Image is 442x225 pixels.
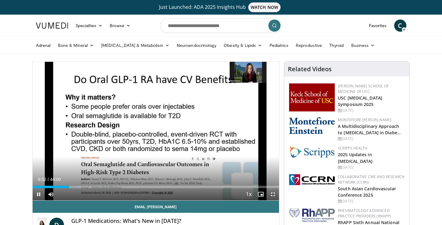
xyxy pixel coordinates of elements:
a: Browse [106,19,134,32]
img: 7b941f1f-d101-407a-8bfa-07bd47db01ba.png.150x105_q85_autocrop_double_scale_upscale_version-0.2.jpg [289,83,335,111]
a: [MEDICAL_DATA] & Metabolism [97,39,173,51]
a: C [394,19,406,32]
span: WATCH NOW [248,2,281,12]
input: Search topics, interventions [160,18,282,33]
a: USC [MEDICAL_DATA] Symposium 2025 [338,95,382,107]
a: Adrenal [32,39,55,51]
div: [DATE] [338,136,405,142]
button: Playback Rate [242,188,255,200]
a: Neuroendocrinology [173,39,220,51]
button: Pause [33,188,45,200]
a: Obesity & Lipids [220,39,266,51]
img: b0142b4c-93a1-4b58-8f91-5265c282693c.png.150x105_q85_autocrop_double_scale_upscale_version-0.2.png [289,117,335,134]
a: Reproductive [292,39,326,51]
a: Bone & Mineral [54,39,97,51]
button: Fullscreen [267,188,279,200]
a: Pediatrics [266,39,292,51]
h4: Related Videos [288,65,332,73]
div: [DATE] [338,108,405,113]
a: Email [PERSON_NAME] [33,201,279,213]
video-js: Video Player [33,62,279,201]
img: a04ee3ba-8487-4636-b0fb-5e8d268f3737.png.150x105_q85_autocrop_double_scale_upscale_version-0.2.png [289,174,335,185]
a: Rheumatology Advanced Practice Providers (RhAPP) [338,208,391,219]
span: 6:32 [38,177,46,182]
a: 2025 Updates in [MEDICAL_DATA] [338,152,373,164]
a: Favorites [365,19,391,32]
a: Montefiore [PERSON_NAME] [338,117,391,122]
a: Specialties [72,19,106,32]
div: [DATE] [338,199,405,204]
span: / [48,177,49,182]
a: A Multidisciplinary Approach to [MEDICAL_DATA] in Diabe… [338,123,401,135]
a: [PERSON_NAME] School of Medicine of USC [338,83,389,94]
span: 44:00 [50,177,61,182]
img: c9f2b0b7-b02a-4276-a72a-b0cbb4230bc1.jpg.150x105_q85_autocrop_double_scale_upscale_version-0.2.jpg [289,146,335,158]
a: Business [348,39,379,51]
button: Enable picture-in-picture mode [255,188,267,200]
button: Mute [45,188,57,200]
h4: GLP-1 Medications: What's New in [DATE]? [71,218,274,224]
div: Progress Bar [33,186,279,188]
a: Just Launched: ADA 2025 Insights HubWATCH NOW [37,2,405,12]
img: 11a1138e-2689-4538-9ce3-9798b80e7b29.png.150x105_q85_autocrop_double_scale_upscale_version-0.2.png [289,208,335,222]
a: Thyroid [326,39,348,51]
img: VuMedi Logo [36,23,68,29]
a: South Asian Cardiovascular Conference 2025 [338,186,396,198]
a: Scripps Health [338,146,367,151]
a: Collaborative CME and Research Network (CCRN) [338,174,405,185]
div: [DATE] [338,165,405,170]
